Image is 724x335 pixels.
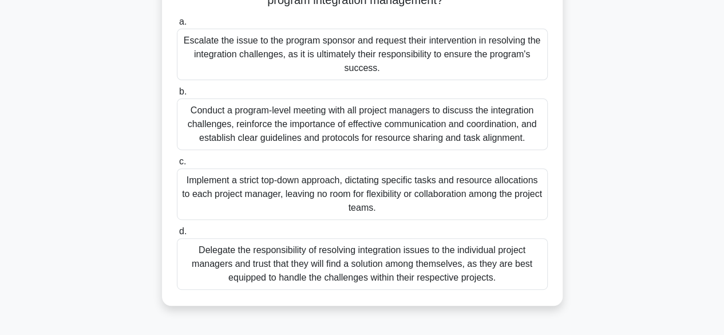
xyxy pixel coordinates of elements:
[179,17,187,26] span: a.
[177,98,548,150] div: Conduct a program-level meeting with all project managers to discuss the integration challenges, ...
[179,86,187,96] span: b.
[177,168,548,220] div: Implement a strict top-down approach, dictating specific tasks and resource allocations to each p...
[179,226,187,236] span: d.
[177,238,548,290] div: Delegate the responsibility of resolving integration issues to the individual project managers an...
[179,156,186,166] span: c.
[177,29,548,80] div: Escalate the issue to the program sponsor and request their intervention in resolving the integra...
